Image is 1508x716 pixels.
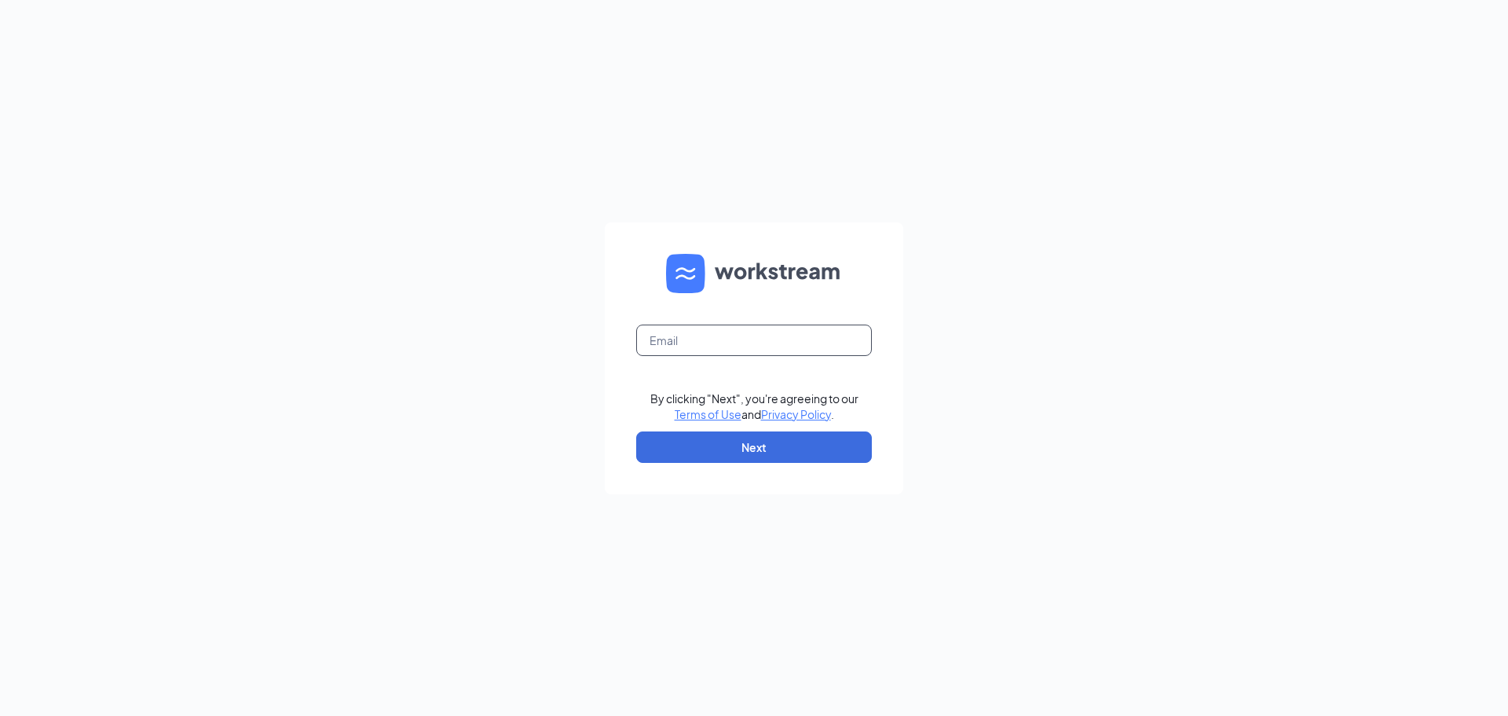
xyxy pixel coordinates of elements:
[761,407,831,421] a: Privacy Policy
[636,325,872,356] input: Email
[666,254,842,293] img: WS logo and Workstream text
[675,407,741,421] a: Terms of Use
[636,431,872,463] button: Next
[650,391,858,422] div: By clicking "Next", you're agreeing to our and .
